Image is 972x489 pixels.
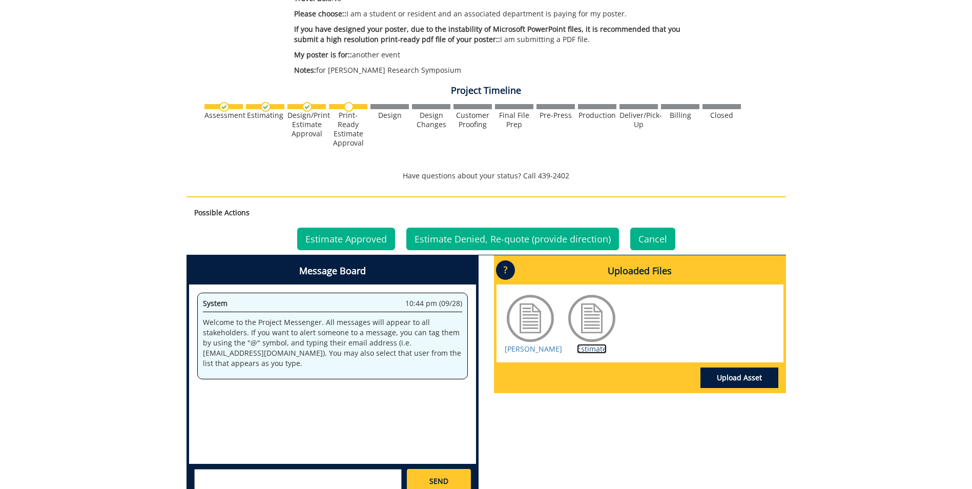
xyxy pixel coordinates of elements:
[700,368,778,388] a: Upload Asset
[302,102,312,112] img: checkmark
[294,50,352,59] span: My poster is for::
[219,102,229,112] img: checkmark
[297,228,395,250] a: Estimate Approved
[189,258,476,284] h4: Message Board
[536,111,575,120] div: Pre-Press
[495,111,533,129] div: Final File Prep
[294,24,680,44] span: If you have designed your poster, due to the instability of Microsoft PowerPoint files, it is rec...
[702,111,741,120] div: Closed
[577,344,607,354] a: Estimate
[405,298,462,309] span: 10:44 pm (09/28)
[453,111,492,129] div: Customer Proofing
[294,9,695,19] p: I am a student or resident and an associated department is paying for my poster.
[619,111,658,129] div: Deliver/Pick-Up
[630,228,675,250] a: Cancel
[204,111,243,120] div: Assessment
[287,111,326,138] div: Design/Print Estimate Approval
[496,260,515,280] p: ?
[294,50,695,60] p: another event
[203,317,462,369] p: Welcome to the Project Messenger. All messages will appear to all stakeholders. If you want to al...
[578,111,616,120] div: Production
[187,86,786,96] h4: Project Timeline
[406,228,619,250] a: Estimate Denied, Re-quote (provide direction)
[344,102,354,112] img: no
[505,344,562,354] a: [PERSON_NAME]
[203,298,228,308] span: System
[294,65,316,75] span: Notes:
[329,111,367,148] div: Print-Ready Estimate Approval
[412,111,450,129] div: Design Changes
[294,9,346,18] span: Please choose::
[661,111,699,120] div: Billing
[429,476,448,486] span: SEND
[497,258,783,284] h4: Uploaded Files
[246,111,284,120] div: Estimating
[194,208,250,217] strong: Possible Actions
[370,111,409,120] div: Design
[294,24,695,45] p: I am submitting a PDF file.
[294,65,695,75] p: for [PERSON_NAME] Research Symposium
[261,102,271,112] img: checkmark
[187,171,786,181] p: Have questions about your status? Call 439-2402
